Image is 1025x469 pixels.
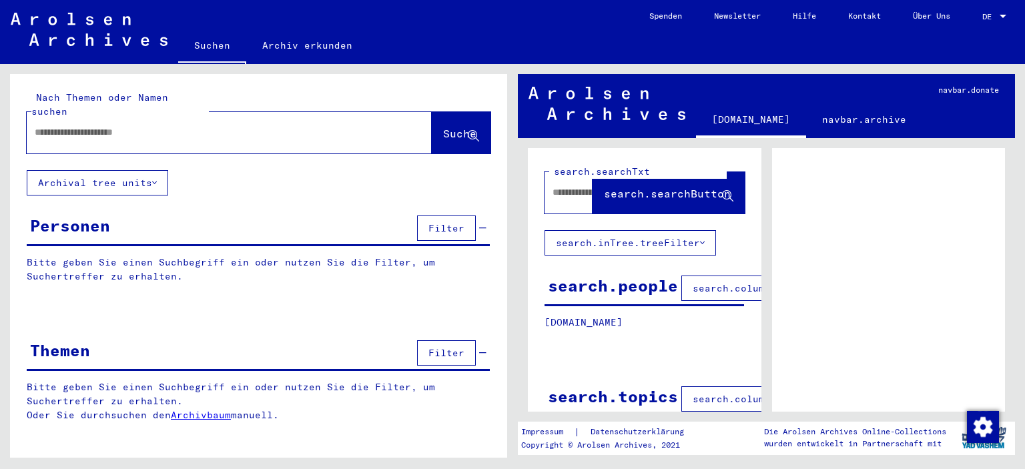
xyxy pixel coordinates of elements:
div: search.people [548,274,678,298]
p: Copyright © Arolsen Archives, 2021 [521,439,700,451]
a: [DOMAIN_NAME] [696,103,806,138]
img: Arolsen_neg.svg [529,87,685,120]
button: Filter [417,340,476,366]
a: Archiv erkunden [246,29,368,61]
button: search.searchButton [593,172,745,213]
div: | [521,425,700,439]
button: Suche [432,112,490,153]
p: Bitte geben Sie einen Suchbegriff ein oder nutzen Sie die Filter, um Suchertreffer zu erhalten. O... [27,380,490,422]
p: wurden entwickelt in Partnerschaft mit [764,438,946,450]
div: search.topics [548,384,678,408]
mat-label: search.searchTxt [554,165,650,177]
img: Zustimmung ändern [967,411,999,443]
span: search.columnFilter.filter [693,393,848,405]
a: Datenschutzerklärung [580,425,700,439]
button: search.inTree.treeFilter [545,230,716,256]
div: Personen [30,213,110,238]
a: Impressum [521,425,574,439]
span: Filter [428,222,464,234]
img: yv_logo.png [959,421,1009,454]
p: Die Arolsen Archives Online-Collections [764,426,946,438]
button: search.columnFilter.filter [681,386,860,412]
a: navbar.donate [922,74,1015,106]
span: Filter [428,347,464,359]
div: Themen [30,338,90,362]
button: Archival tree units [27,170,168,195]
p: [DOMAIN_NAME] [545,316,744,330]
button: search.columnFilter.filter [681,276,860,301]
p: Bitte geben Sie einen Suchbegriff ein oder nutzen Sie die Filter, um Suchertreffer zu erhalten. [27,256,490,284]
img: Arolsen_neg.svg [11,13,167,46]
span: DE [982,12,997,21]
a: navbar.archive [806,103,922,135]
button: Filter [417,215,476,241]
span: search.columnFilter.filter [693,282,848,294]
mat-label: Nach Themen oder Namen suchen [31,91,168,117]
a: Suchen [178,29,246,64]
a: Archivbaum [171,409,231,421]
span: Suche [443,127,476,140]
span: search.searchButton [604,187,731,200]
